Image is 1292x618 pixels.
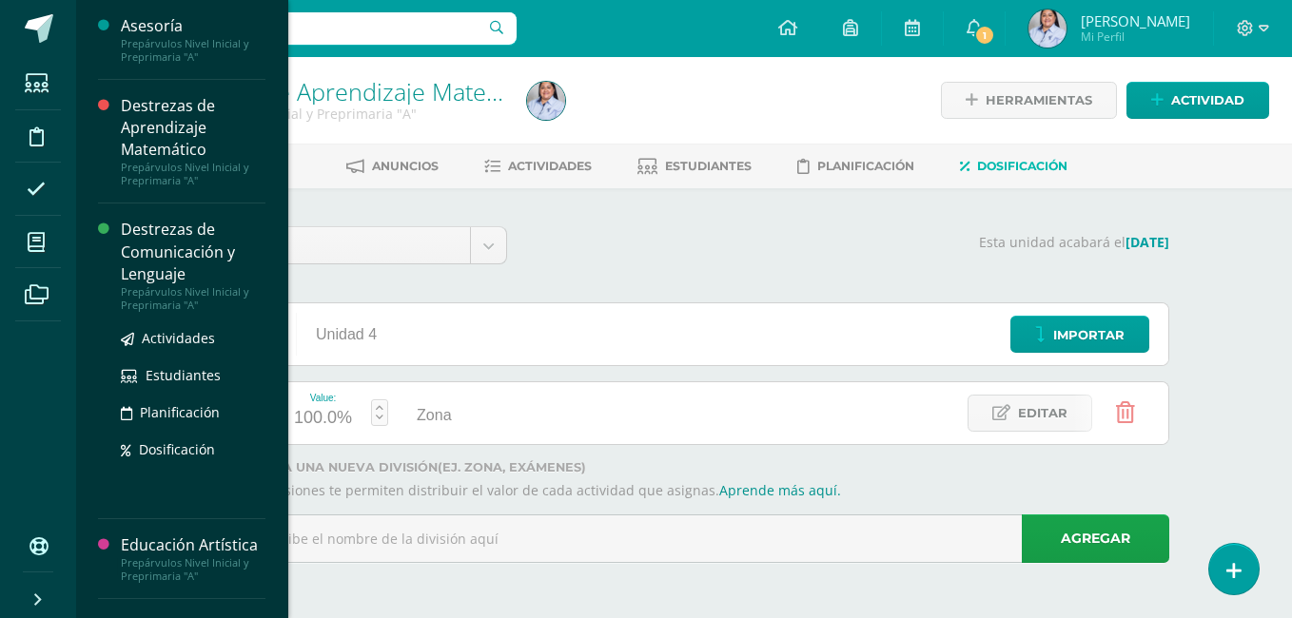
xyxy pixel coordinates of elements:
[121,95,265,187] a: Destrezas de Aprendizaje MatemáticoPrepárvulos Nivel Inicial y Preprimaria "A"
[977,159,1067,173] span: Dosificación
[527,82,565,120] img: a4078ac3194a65a1256d7afd8431b4dc.png
[417,407,451,423] span: Zona
[1028,10,1067,48] img: a4078ac3194a65a1256d7afd8431b4dc.png
[140,403,220,421] span: Planificación
[797,151,914,182] a: Planificación
[121,219,265,284] div: Destrezas de Comunicación y Lenguaje
[237,460,1169,474] label: Agrega una nueva división
[121,15,265,37] div: Asesoría
[121,285,265,312] div: Prepárvulos Nivel Inicial y Preprimaria "A"
[214,227,456,263] span: Unidad 4
[294,403,352,434] div: 100.0%
[817,159,914,173] span: Planificación
[1126,233,1169,251] strong: [DATE]
[665,159,752,173] span: Estudiantes
[142,329,215,347] span: Actividades
[438,460,586,474] strong: (ej. Zona, Exámenes)
[121,15,265,64] a: AsesoríaPrepárvulos Nivel Inicial y Preprimaria "A"
[1171,83,1244,118] span: Actividad
[237,482,1169,499] p: Las divisiones te permiten distribuir el valor de cada actividad que asignas.
[372,159,439,173] span: Anuncios
[121,364,265,386] a: Estudiantes
[200,227,506,263] a: Unidad 4
[121,219,265,311] a: Destrezas de Comunicación y LenguajePrepárvulos Nivel Inicial y Preprimaria "A"
[637,151,752,182] a: Estudiantes
[148,75,558,107] a: Destrezas de Aprendizaje Matemático
[1126,82,1269,119] a: Actividad
[346,151,439,182] a: Anuncios
[148,105,504,123] div: Prepárvulos Nivel Inicial y Preprimaria 'A'
[146,366,221,384] span: Estudiantes
[121,401,265,423] a: Planificación
[1022,514,1169,563] a: Agregar
[1081,29,1190,45] span: Mi Perfil
[508,159,592,173] span: Actividades
[974,25,995,46] span: 1
[121,37,265,64] div: Prepárvulos Nivel Inicial y Preprimaria "A"
[484,151,592,182] a: Actividades
[139,440,215,458] span: Dosificación
[148,78,504,105] h1: Destrezas de Aprendizaje Matemático
[1018,396,1067,431] span: Editar
[1010,316,1149,353] a: Importar
[121,95,265,161] div: Destrezas de Aprendizaje Matemático
[1081,11,1190,30] span: [PERSON_NAME]
[88,12,517,45] input: Busca un usuario...
[1053,318,1125,353] span: Importar
[238,515,1168,562] input: Escribe el nombre de la división aquí
[297,303,396,365] div: Unidad 4
[719,481,841,499] a: Aprende más aquí.
[530,234,1169,251] p: Esta unidad acabará el
[121,327,265,349] a: Actividades
[121,161,265,187] div: Prepárvulos Nivel Inicial y Preprimaria "A"
[121,438,265,460] a: Dosificación
[294,393,352,403] div: Value:
[986,83,1092,118] span: Herramientas
[960,151,1067,182] a: Dosificación
[941,82,1117,119] a: Herramientas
